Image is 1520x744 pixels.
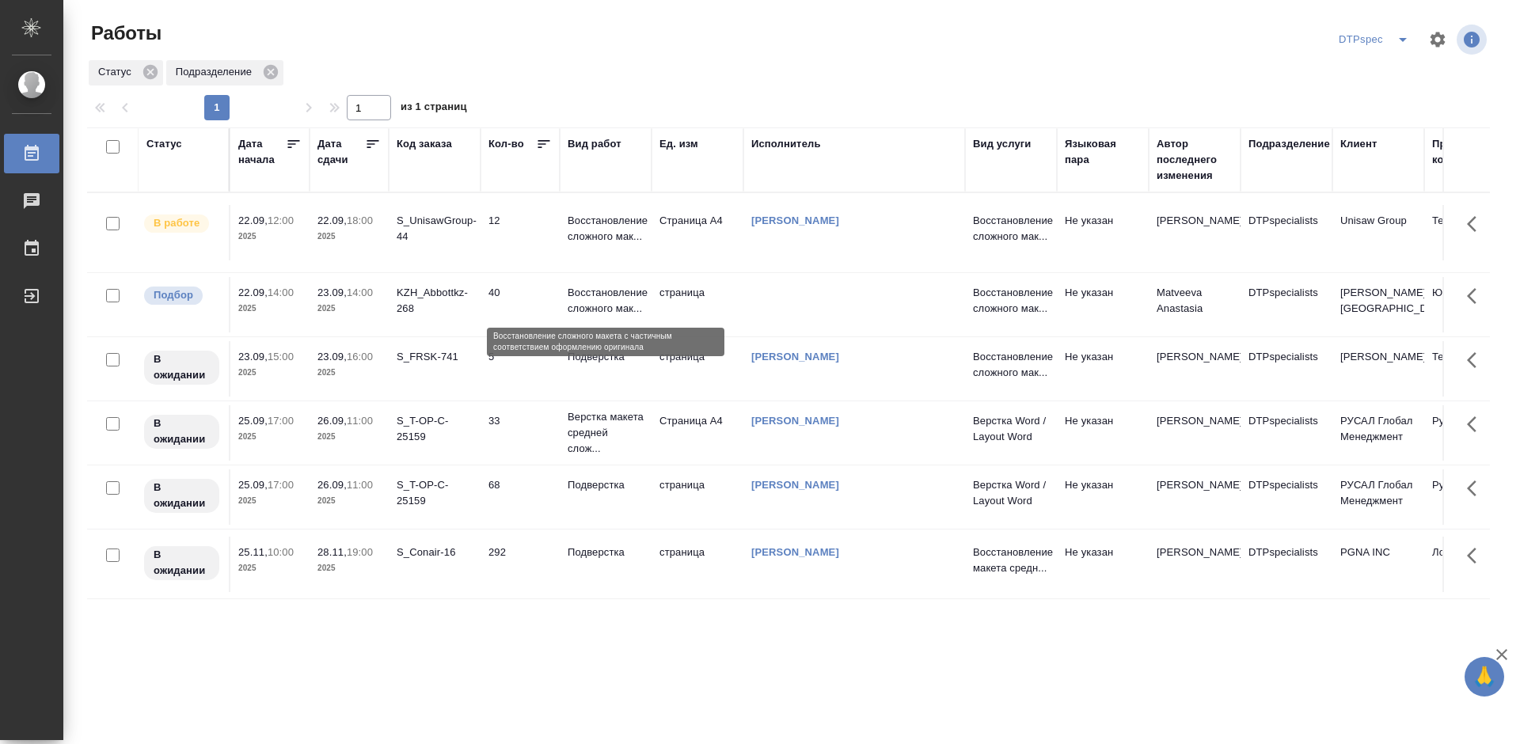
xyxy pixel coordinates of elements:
p: 14:00 [268,287,294,298]
p: 26.09, [317,479,347,491]
div: Дата начала [238,136,286,168]
div: Дата сдачи [317,136,365,168]
td: Matveeva Anastasia [1149,277,1241,332]
p: Подбор [154,287,193,303]
td: 33 [481,405,560,461]
button: Здесь прячутся важные кнопки [1457,537,1495,575]
p: В ожидании [154,547,210,579]
span: 🙏 [1471,660,1498,693]
div: Кол-во [488,136,524,152]
td: Страница А4 [652,205,743,260]
td: 5 [481,341,560,397]
p: 14:00 [347,287,373,298]
p: 2025 [238,301,302,317]
div: Статус [89,60,163,85]
p: 22.09, [317,214,347,226]
div: Ед. изм [659,136,698,152]
p: Подверстка [568,545,644,560]
p: РУСАЛ Глобал Менеджмент [1340,477,1416,509]
div: Подразделение [1248,136,1330,152]
p: Восстановление сложного мак... [973,349,1049,381]
p: Подверстка [568,477,644,493]
p: [PERSON_NAME] [1340,349,1416,365]
div: Статус [146,136,182,152]
p: 23.09, [317,351,347,363]
p: 15:00 [268,351,294,363]
p: Подразделение [176,64,257,80]
button: Здесь прячутся важные кнопки [1457,405,1495,443]
div: S_FRSK-741 [397,349,473,365]
div: Языковая пара [1065,136,1141,168]
p: 2025 [238,365,302,381]
td: Не указан [1057,341,1149,397]
div: Вид работ [568,136,621,152]
p: 19:00 [347,546,373,558]
p: 2025 [317,429,381,445]
p: Восстановление сложного мак... [973,285,1049,317]
p: 11:00 [347,415,373,427]
p: Восстановление сложного мак... [568,285,644,317]
span: из 1 страниц [401,97,467,120]
td: Не указан [1057,277,1149,332]
div: Исполнитель назначен, приступать к работе пока рано [142,477,221,514]
p: 2025 [317,493,381,509]
td: 292 [481,537,560,592]
div: Подразделение [166,60,283,85]
div: S_T-OP-C-25159 [397,477,473,509]
span: Посмотреть информацию [1457,25,1490,55]
p: PGNA INC [1340,545,1416,560]
div: KZH_Abbottkz-268 [397,285,473,317]
p: 23.09, [238,351,268,363]
a: [PERSON_NAME] [751,214,839,226]
div: Исполнитель назначен, приступать к работе пока рано [142,545,221,582]
p: 17:00 [268,479,294,491]
p: 2025 [317,365,381,381]
td: [PERSON_NAME] [1149,341,1241,397]
a: [PERSON_NAME] [751,351,839,363]
div: Исполнитель назначен, приступать к работе пока рано [142,413,221,450]
div: Исполнитель выполняет работу [142,213,221,234]
div: Исполнитель [751,136,821,152]
a: [PERSON_NAME] [751,546,839,558]
td: [PERSON_NAME] [1149,205,1241,260]
td: Локализация [1424,537,1516,592]
td: DTPspecialists [1241,405,1332,461]
span: Работы [87,21,161,46]
button: Здесь прячутся важные кнопки [1457,341,1495,379]
td: Юридический [1424,277,1516,332]
td: DTPspecialists [1241,341,1332,397]
button: Здесь прячутся важные кнопки [1457,469,1495,507]
td: Технический [1424,205,1516,260]
p: 11:00 [347,479,373,491]
td: [PERSON_NAME] [1149,405,1241,461]
span: Настроить таблицу [1419,21,1457,59]
a: [PERSON_NAME] [751,479,839,491]
p: 22.09, [238,287,268,298]
p: 23.09, [317,287,347,298]
td: Не указан [1057,205,1149,260]
p: 2025 [317,301,381,317]
div: Вид услуги [973,136,1032,152]
p: Подверстка [568,349,644,365]
td: 12 [481,205,560,260]
p: 10:00 [268,546,294,558]
td: 40 [481,277,560,332]
p: [PERSON_NAME] [GEOGRAPHIC_DATA] [1340,285,1416,317]
p: 16:00 [347,351,373,363]
td: Страница А4 [652,405,743,461]
div: Проектная команда [1432,136,1508,168]
p: Статус [98,64,137,80]
td: DTPspecialists [1241,537,1332,592]
p: Верстка Word / Layout Word [973,413,1049,445]
p: 25.09, [238,415,268,427]
td: [PERSON_NAME] [1149,537,1241,592]
div: Клиент [1340,136,1377,152]
p: В ожидании [154,416,210,447]
td: Русал [1424,405,1516,461]
div: S_UnisawGroup-44 [397,213,473,245]
td: Русал [1424,469,1516,525]
p: 17:00 [268,415,294,427]
p: В ожидании [154,480,210,511]
p: 26.09, [317,415,347,427]
p: 12:00 [268,214,294,226]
